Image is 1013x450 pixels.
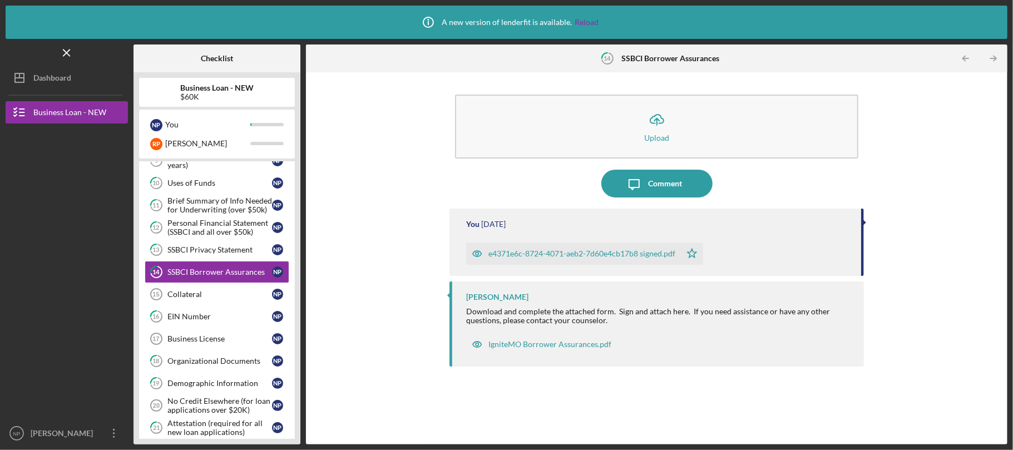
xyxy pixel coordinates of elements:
[167,397,272,414] div: No Credit Elsewhere (for loan applications over $20K)
[145,239,289,261] a: 13SSBCI Privacy StatementNP
[201,54,233,63] b: Checklist
[13,431,20,437] text: NP
[167,334,272,343] div: Business License
[272,422,283,433] div: N P
[167,312,272,321] div: EIN Number
[167,357,272,365] div: Organizational Documents
[33,101,106,126] div: Business Loan - NEW
[145,194,289,216] a: 11Brief Summary of Info Needed for Underwriting (over $50k)NP
[153,224,160,231] tspan: 12
[167,379,272,388] div: Demographic Information
[167,290,272,299] div: Collateral
[153,358,160,365] tspan: 18
[272,266,283,278] div: N P
[165,134,250,153] div: [PERSON_NAME]
[153,313,160,320] tspan: 16
[150,119,162,131] div: N P
[601,170,713,197] button: Comment
[272,400,283,411] div: N P
[272,333,283,344] div: N P
[481,220,506,229] time: 2025-07-31 22:31
[272,378,283,389] div: N P
[272,222,283,233] div: N P
[145,394,289,417] a: 20No Credit Elsewhere (for loan applications over $20K)NP
[145,283,289,305] a: 15CollateralNP
[145,172,289,194] a: 10Uses of FundsNP
[604,55,611,62] tspan: 14
[145,216,289,239] a: 12Personal Financial Statement (SSBCI and all over $50k)NP
[272,355,283,367] div: N P
[455,95,858,159] button: Upload
[152,335,159,342] tspan: 17
[28,422,100,447] div: [PERSON_NAME]
[145,261,289,283] a: 14SSBCI Borrower AssurancesNP
[180,92,254,101] div: $60K
[466,243,703,265] button: e4371e6c-8724-4071-aeb2-7d60e4cb17b8 signed.pdf
[150,138,162,150] div: R P
[153,402,160,409] tspan: 20
[6,422,128,444] button: NP[PERSON_NAME]
[466,293,528,301] div: [PERSON_NAME]
[272,244,283,255] div: N P
[167,245,272,254] div: SSBCI Privacy Statement
[272,200,283,211] div: N P
[272,289,283,300] div: N P
[155,157,159,165] tspan: 9
[575,18,599,27] a: Reload
[466,220,480,229] div: You
[272,177,283,189] div: N P
[488,340,611,349] div: IgniteMO Borrower Assurances.pdf
[466,333,617,355] button: IgniteMO Borrower Assurances.pdf
[145,372,289,394] a: 19Demographic InformationNP
[180,83,254,92] b: Business Loan - NEW
[145,417,289,439] a: 21Attestation (required for all new loan applications)NP
[153,202,160,209] tspan: 11
[153,246,160,254] tspan: 13
[145,350,289,372] a: 18Organizational DocumentsNP
[165,115,250,134] div: You
[167,179,272,187] div: Uses of Funds
[488,249,675,258] div: e4371e6c-8724-4071-aeb2-7d60e4cb17b8 signed.pdf
[167,219,272,236] div: Personal Financial Statement (SSBCI and all over $50k)
[272,311,283,322] div: N P
[167,419,272,437] div: Attestation (required for all new loan applications)
[167,268,272,276] div: SSBCI Borrower Assurances
[167,196,272,214] div: Brief Summary of Info Needed for Underwriting (over $50k)
[153,424,160,432] tspan: 21
[145,305,289,328] a: 16EIN NumberNP
[466,307,853,325] div: Download and complete the attached form. Sign and attach here. If you need assistance or have any...
[145,328,289,350] a: 17Business LicenseNP
[153,269,160,276] tspan: 14
[648,170,682,197] div: Comment
[152,291,159,298] tspan: 15
[6,101,128,123] button: Business Loan - NEW
[153,380,160,387] tspan: 19
[414,8,599,36] div: A new version of lenderfit is available.
[6,67,128,89] button: Dashboard
[153,180,160,187] tspan: 10
[644,133,669,142] div: Upload
[621,54,719,63] b: SSBCI Borrower Assurances
[33,67,71,92] div: Dashboard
